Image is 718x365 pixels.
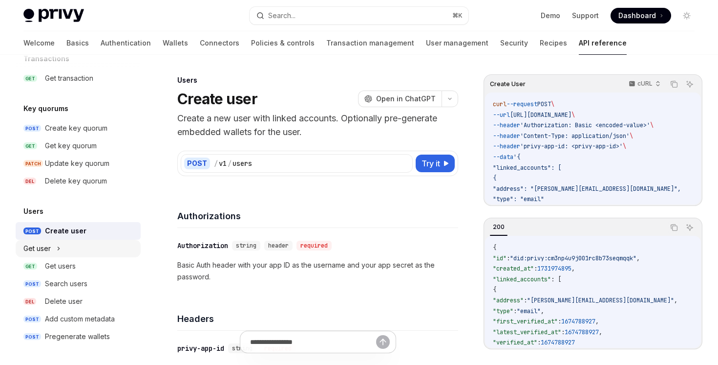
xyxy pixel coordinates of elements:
h5: Key quorums [23,103,68,114]
span: "id" [493,254,507,262]
span: 'Authorization: Basic <encoded-value>' [520,121,650,129]
div: Get user [23,243,51,254]
a: Authentication [101,31,151,55]
span: Dashboard [618,11,656,21]
div: v1 [219,159,227,168]
a: Demo [541,11,560,21]
a: Transaction management [326,31,414,55]
a: DELDelete user [16,293,141,310]
span: , [599,328,602,336]
button: Toggle dark mode [679,8,695,23]
span: "latest_verified_at" [493,328,561,336]
span: DEL [23,178,36,185]
span: curl [493,100,507,108]
span: { [493,244,496,251]
span: { [493,286,496,294]
span: , [595,318,599,325]
a: Security [500,31,528,55]
span: { [493,174,496,182]
span: , [571,265,575,273]
a: POSTCreate user [16,222,141,240]
a: Basics [66,31,89,55]
span: Try it [422,158,440,169]
span: --header [493,121,520,129]
a: PATCHUpdate key quorum [16,155,141,172]
a: Recipes [540,31,567,55]
button: Copy the contents from the code block [668,78,680,91]
span: \ [571,111,575,119]
span: , [674,297,677,304]
span: DEL [23,298,36,305]
a: DELDelete key quorum [16,172,141,190]
div: Create user [45,225,86,237]
span: : [ [551,275,561,283]
div: Authorization [177,241,228,251]
div: Get users [45,260,76,272]
span: "type" [493,307,513,315]
a: POSTAdd custom metadata [16,310,141,328]
span: "address" [493,297,524,304]
span: POST [23,125,41,132]
span: 'privy-app-id: <privy-app-id>' [520,142,623,150]
a: API reference [579,31,627,55]
p: Create a new user with linked accounts. Optionally pre-generate embedded wallets for the user. [177,112,458,139]
a: Policies & controls [251,31,315,55]
span: POST [23,316,41,323]
a: POSTPregenerate wallets [16,328,141,345]
span: : [513,307,517,315]
p: Basic Auth header with your app ID as the username and your app secret as the password. [177,259,458,283]
span: "created_at" [493,265,534,273]
img: light logo [23,9,84,23]
span: [URL][DOMAIN_NAME] [510,111,571,119]
a: Wallets [163,31,188,55]
span: "verified_at" [493,339,537,346]
a: User management [426,31,488,55]
p: cURL [637,80,653,88]
button: Ask AI [683,221,696,234]
span: : [507,254,510,262]
span: , [636,254,640,262]
span: POST [23,228,41,235]
span: : [558,318,561,325]
div: Get transaction [45,72,93,84]
span: 1674788927 [541,339,575,346]
span: : [561,328,565,336]
span: GET [23,142,37,150]
span: "[PERSON_NAME][EMAIL_ADDRESS][DOMAIN_NAME]" [527,297,674,304]
h4: Headers [177,312,458,325]
span: "first_verified_at" [493,318,558,325]
button: Search...⌘K [250,7,468,24]
span: : [534,265,537,273]
span: Open in ChatGPT [376,94,436,104]
button: cURL [623,76,665,92]
button: Copy the contents from the code block [668,221,680,234]
a: GETGet users [16,257,141,275]
span: GET [23,75,37,82]
a: Welcome [23,31,55,55]
span: --request [507,100,537,108]
span: "address": "[PERSON_NAME][EMAIL_ADDRESS][DOMAIN_NAME]", [493,185,681,193]
span: ⌘ K [452,12,463,20]
span: \ [630,132,633,140]
div: Add custom metadata [45,313,115,325]
span: \ [551,100,554,108]
span: --url [493,111,510,119]
div: required [296,241,332,251]
a: POSTSearch users [16,275,141,293]
div: Update key quorum [45,158,109,169]
span: header [268,242,289,250]
span: --header [493,132,520,140]
span: 'Content-Type: application/json' [520,132,630,140]
span: "linked_accounts" [493,275,551,283]
h4: Authorizations [177,209,458,223]
div: / [228,159,232,168]
div: Pregenerate wallets [45,331,110,342]
span: \ [650,121,654,129]
a: GETGet key quorum [16,137,141,155]
span: GET [23,263,37,270]
div: Delete user [45,296,83,307]
div: users [232,159,252,168]
div: Users [177,75,458,85]
div: Search... [268,10,296,22]
span: POST [23,280,41,288]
